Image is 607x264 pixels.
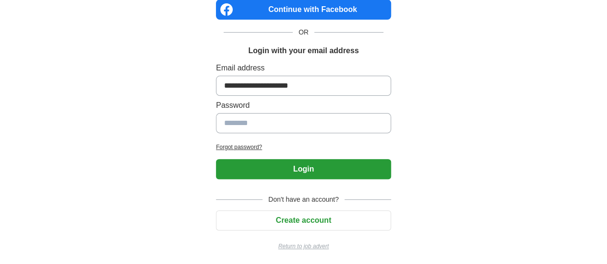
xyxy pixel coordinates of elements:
label: Password [216,100,391,111]
button: Create account [216,210,391,230]
span: OR [293,27,314,37]
a: Create account [216,216,391,224]
button: Login [216,159,391,179]
h1: Login with your email address [248,45,358,57]
a: Forgot password? [216,143,391,151]
label: Email address [216,62,391,74]
span: Don't have an account? [262,195,345,205]
a: Return to job advert [216,242,391,251]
